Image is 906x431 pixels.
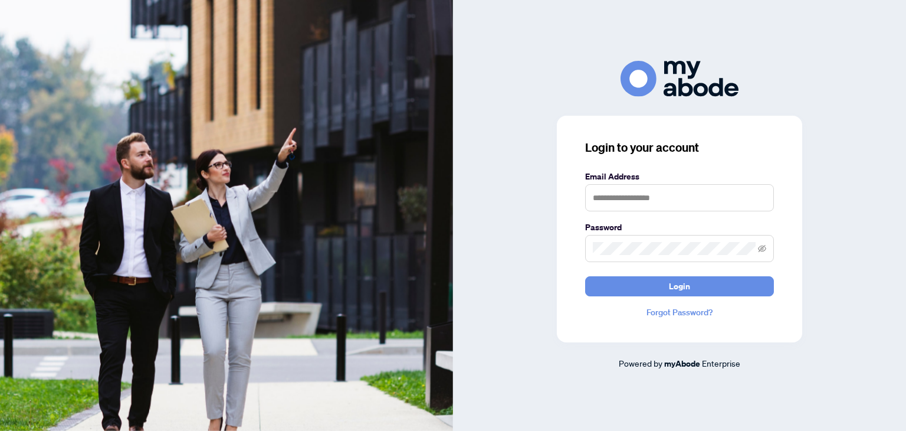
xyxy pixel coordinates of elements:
span: eye-invisible [758,244,766,253]
span: Login [669,277,690,296]
span: Enterprise [702,358,740,368]
button: Login [585,276,774,296]
img: ma-logo [621,61,738,97]
h3: Login to your account [585,139,774,156]
a: Forgot Password? [585,306,774,319]
a: myAbode [664,357,700,370]
span: Powered by [619,358,662,368]
label: Password [585,221,774,234]
label: Email Address [585,170,774,183]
